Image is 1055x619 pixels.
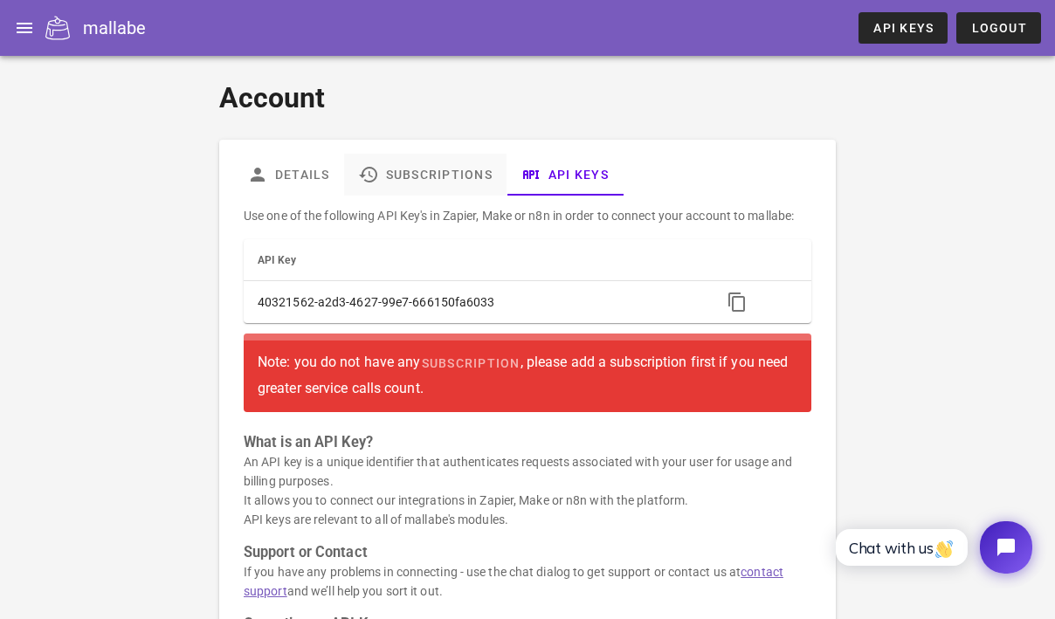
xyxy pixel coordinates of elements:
td: 40321562-a2d3-4627-99e7-666150fa6033 [244,281,707,323]
a: API Keys [507,154,623,196]
iframe: Tidio Chat [817,506,1047,588]
a: subscription [421,347,521,379]
p: If you have any problems in connecting - use the chat dialog to get support or contact us at and ... [244,562,811,601]
h3: Support or Contact [244,543,811,562]
span: subscription [421,356,521,370]
h1: Account [219,77,836,119]
a: Subscriptions [344,154,507,196]
p: Use one of the following API Key's in Zapier, Make or n8n in order to connect your account to mal... [244,206,811,225]
a: API Keys [858,12,948,44]
span: Logout [970,21,1027,35]
span: API Key [258,254,296,266]
th: API Key: Not sorted. Activate to sort ascending. [244,239,707,281]
span: API Keys [872,21,934,35]
h3: What is an API Key? [244,433,811,452]
a: Details [233,154,344,196]
p: An API key is a unique identifier that authenticates requests associated with your user for usage... [244,452,811,529]
div: mallabe [83,15,146,41]
button: Logout [956,12,1041,44]
div: Note: you do not have any , please add a subscription first if you need greater service calls count. [258,347,797,398]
